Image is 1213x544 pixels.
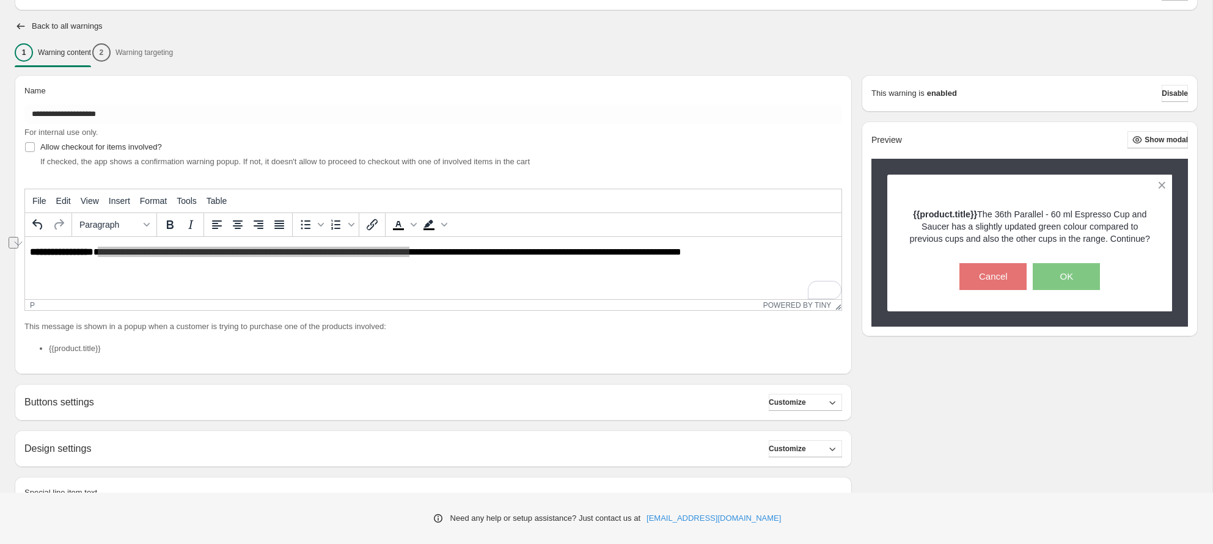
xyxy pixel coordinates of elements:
button: Italic [180,214,201,235]
span: Special line item text [24,488,97,497]
button: Customize [769,394,842,411]
li: {{product.title}} [49,343,842,355]
button: Justify [269,214,290,235]
button: Show modal [1127,131,1188,148]
span: Show modal [1145,135,1188,145]
span: If checked, the app shows a confirmation warning popup. If not, it doesn't allow to proceed to ch... [40,157,530,166]
button: Undo [27,214,48,235]
strong: {{product.title}} [913,209,977,219]
span: View [81,196,99,206]
div: Resize [831,300,841,310]
span: Customize [769,444,806,454]
button: Bold [159,214,180,235]
strong: enabled [927,87,957,100]
h2: Design settings [24,443,91,454]
span: Customize [769,397,806,407]
span: Paragraph [79,220,139,230]
button: Customize [769,440,842,457]
button: Insert/edit link [362,214,383,235]
button: 1Warning content [15,40,91,65]
span: Name [24,86,46,95]
p: This message is shown in a popup when a customer is trying to purchase one of the products involved: [24,321,842,333]
div: Bullet list [295,214,326,235]
div: Numbered list [326,214,356,235]
button: OK [1033,263,1100,290]
span: File [32,196,46,206]
button: Cancel [959,263,1027,290]
a: Powered by Tiny [763,301,832,310]
p: The 36th Parallel - 60 ml Espresso Cup and Saucer has a slightly updated green colour compared to... [909,208,1151,245]
button: Redo [48,214,69,235]
div: Background color [419,214,449,235]
button: Align center [227,214,248,235]
span: Format [140,196,167,206]
span: Tools [177,196,197,206]
span: Table [207,196,227,206]
h2: Back to all warnings [32,21,103,31]
a: [EMAIL_ADDRESS][DOMAIN_NAME] [647,512,781,524]
span: For internal use only. [24,128,98,137]
span: Edit [56,196,71,206]
button: Align left [207,214,227,235]
span: Disable [1162,89,1188,98]
div: p [30,301,35,310]
iframe: Rich Text Area [25,237,841,299]
button: Formats [75,214,154,235]
h2: Buttons settings [24,396,94,408]
button: Disable [1162,85,1188,102]
div: Text color [388,214,419,235]
p: This warning is [871,87,925,100]
p: Warning content [38,48,91,57]
div: 1 [15,43,33,62]
h2: Preview [871,135,902,145]
button: Align right [248,214,269,235]
span: Insert [109,196,130,206]
span: Allow checkout for items involved? [40,142,162,151]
